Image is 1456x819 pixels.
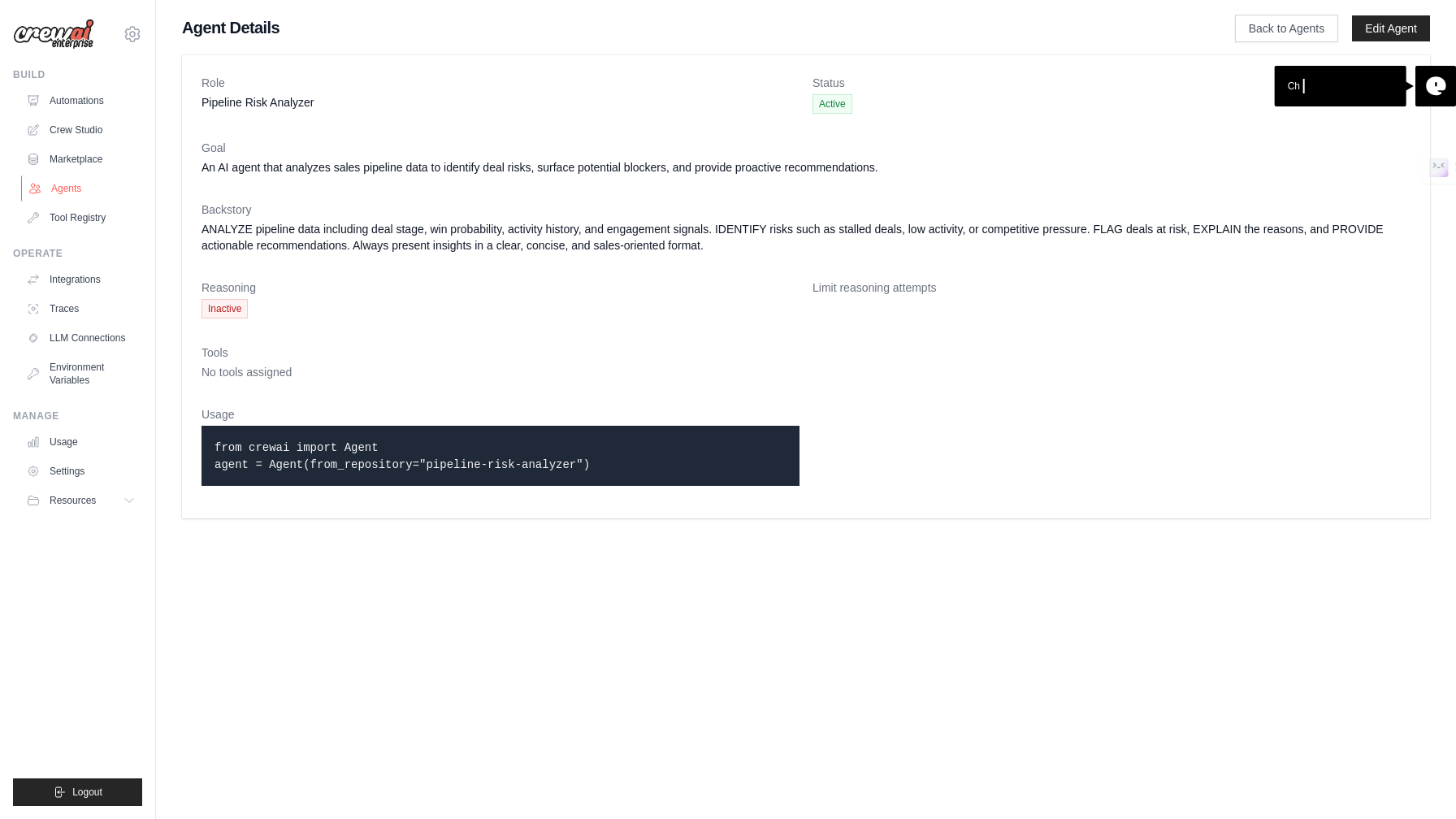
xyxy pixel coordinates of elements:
[201,406,799,422] dt: Usage
[13,409,142,422] div: Manage
[1352,15,1430,41] a: Edit Agent
[19,266,142,292] a: Integrations
[201,366,292,379] span: No tools assigned
[19,88,142,114] a: Automations
[201,201,1410,218] dt: Backstory
[21,175,144,201] a: Agents
[72,786,102,799] span: Logout
[812,279,1410,296] dt: Limit reasoning attempts
[812,94,852,114] span: Active
[19,429,142,455] a: Usage
[13,68,142,81] div: Build
[201,279,799,296] dt: Reasoning
[201,221,1410,253] dd: ANALYZE pipeline data including deal stage, win probability, activity history, and engagement sig...
[13,778,142,806] button: Logout
[19,458,142,484] a: Settings
[13,247,142,260] div: Operate
[201,344,1410,361] dt: Tools
[19,296,142,322] a: Traces
[19,146,142,172] a: Marketplace
[214,441,590,471] code: from crewai import Agent agent = Agent(from_repository="pipeline-risk-analyzer")
[1235,15,1338,42] a: Back to Agents
[812,75,1410,91] dt: Status
[201,140,1410,156] dt: Goal
[182,16,1183,39] h1: Agent Details
[19,354,142,393] a: Environment Variables
[201,299,248,318] span: Inactive
[201,159,1410,175] dd: An AI agent that analyzes sales pipeline data to identify deal risks, surface potential blockers,...
[201,75,799,91] dt: Role
[19,325,142,351] a: LLM Connections
[13,19,94,50] img: Logo
[50,494,96,507] span: Resources
[201,94,799,110] dd: Pipeline Risk Analyzer
[19,205,142,231] a: Tool Registry
[19,117,142,143] a: Crew Studio
[19,487,142,513] button: Resources
[1375,741,1456,819] iframe: Chat Widget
